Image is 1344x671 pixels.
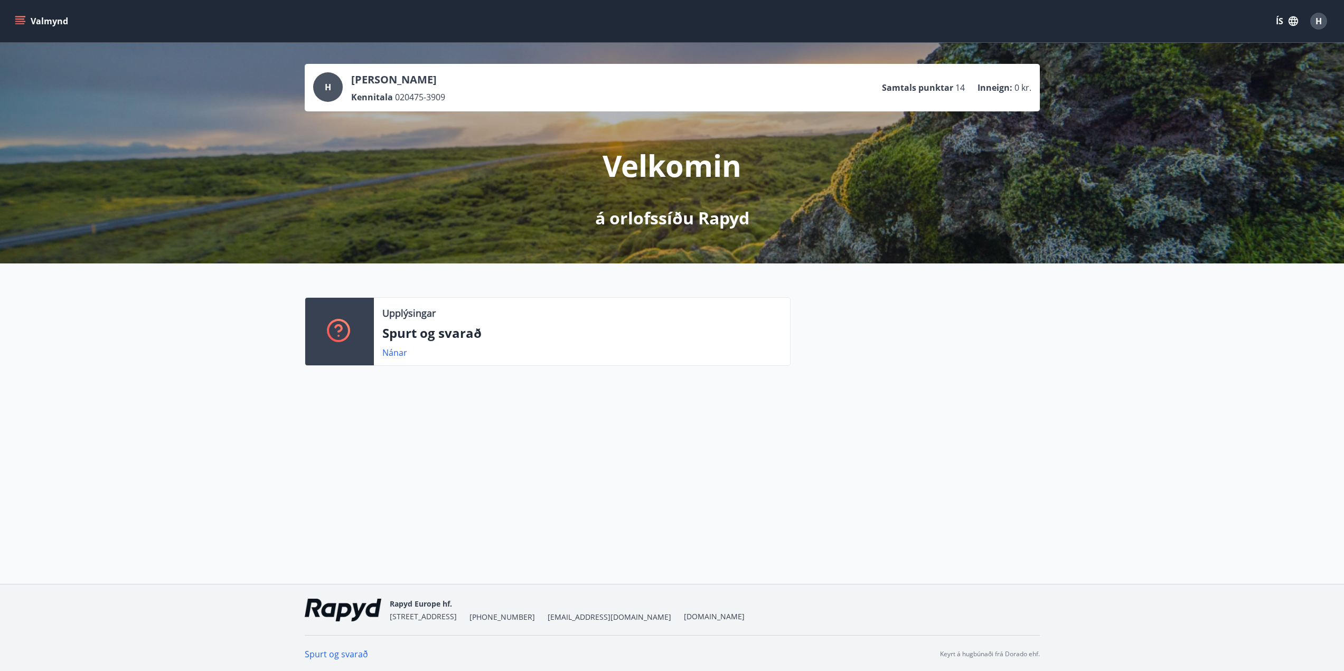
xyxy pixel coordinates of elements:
span: 020475-3909 [395,91,445,103]
a: Nánar [382,347,407,358]
p: Spurt og svarað [382,324,782,342]
span: 14 [955,82,965,93]
p: Velkomin [603,145,741,185]
span: Rapyd Europe hf. [390,599,452,609]
p: Inneign : [978,82,1012,93]
img: ekj9gaOU4bjvQReEWNZ0zEMsCR0tgSDGv48UY51k.png [305,599,381,621]
a: Spurt og svarað [305,648,368,660]
p: [PERSON_NAME] [351,72,445,87]
p: Kennitala [351,91,393,103]
span: [EMAIL_ADDRESS][DOMAIN_NAME] [548,612,671,622]
span: [PHONE_NUMBER] [469,612,535,622]
p: á orlofssíðu Rapyd [595,206,749,230]
span: [STREET_ADDRESS] [390,611,457,621]
span: 0 kr. [1014,82,1031,93]
p: Samtals punktar [882,82,953,93]
button: menu [13,12,72,31]
button: ÍS [1270,12,1304,31]
p: Keyrt á hugbúnaði frá Dorado ehf. [940,649,1040,659]
button: H [1306,8,1331,34]
a: [DOMAIN_NAME] [684,611,745,621]
span: H [1315,15,1322,27]
span: H [325,81,331,93]
p: Upplýsingar [382,306,436,320]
